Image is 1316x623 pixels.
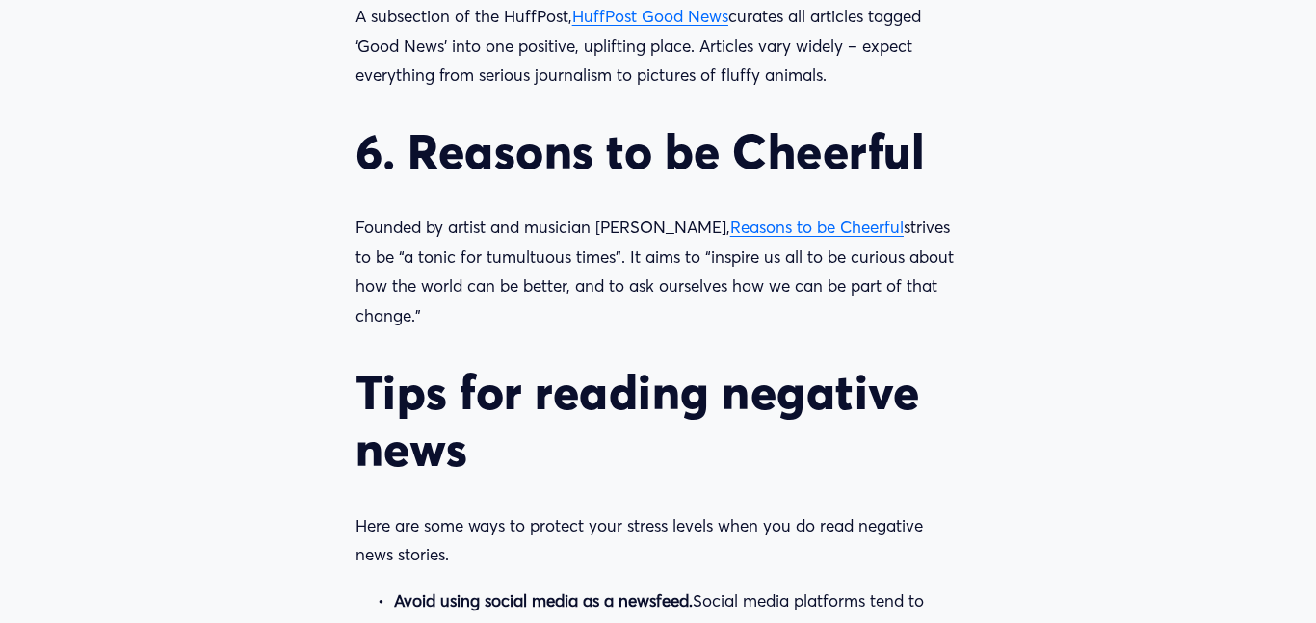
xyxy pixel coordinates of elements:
[730,217,904,237] a: Reasons to be Cheerful
[394,590,693,610] strong: Avoid using social media as a newsfeed.
[355,364,961,479] h2: Tips for reading negative news
[355,213,961,330] p: Founded by artist and musician [PERSON_NAME], strives to be “a tonic for tumultuous times”. It ai...
[355,2,961,91] p: A subsection of the HuffPost, curates all articles tagged ‘Good News’ into one positive, upliftin...
[355,511,961,570] p: Here are some ways to protect your stress levels when you do read negative news stories.
[355,123,961,181] h2: 6. Reasons to be Cheerful
[572,6,728,26] a: HuffPost Good News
